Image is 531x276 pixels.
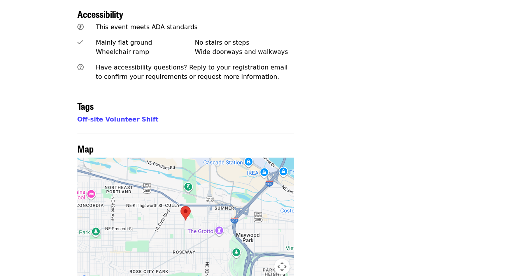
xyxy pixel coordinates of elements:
[96,23,198,31] span: This event meets ADA standards
[96,64,287,80] span: Have accessibility questions? Reply to your registration email to confirm your requirements or re...
[77,7,123,21] span: Accessibility
[77,142,94,155] span: Map
[77,39,83,46] i: check icon
[77,23,84,31] i: universal-access icon
[96,38,195,47] div: Mainly flat ground
[195,38,294,47] div: No stairs or steps
[77,99,94,113] span: Tags
[77,64,84,71] i: question-circle icon
[274,259,290,274] button: Map camera controls
[96,47,195,57] div: Wheelchair ramp
[77,116,159,123] a: Off-site Volunteer Shift
[195,47,294,57] div: Wide doorways and walkways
